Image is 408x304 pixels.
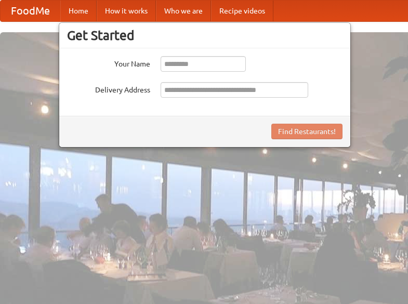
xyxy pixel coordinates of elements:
[1,1,60,21] a: FoodMe
[67,56,150,69] label: Your Name
[67,82,150,95] label: Delivery Address
[60,1,97,21] a: Home
[97,1,156,21] a: How it works
[271,124,343,139] button: Find Restaurants!
[211,1,273,21] a: Recipe videos
[67,28,343,43] h3: Get Started
[156,1,211,21] a: Who we are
